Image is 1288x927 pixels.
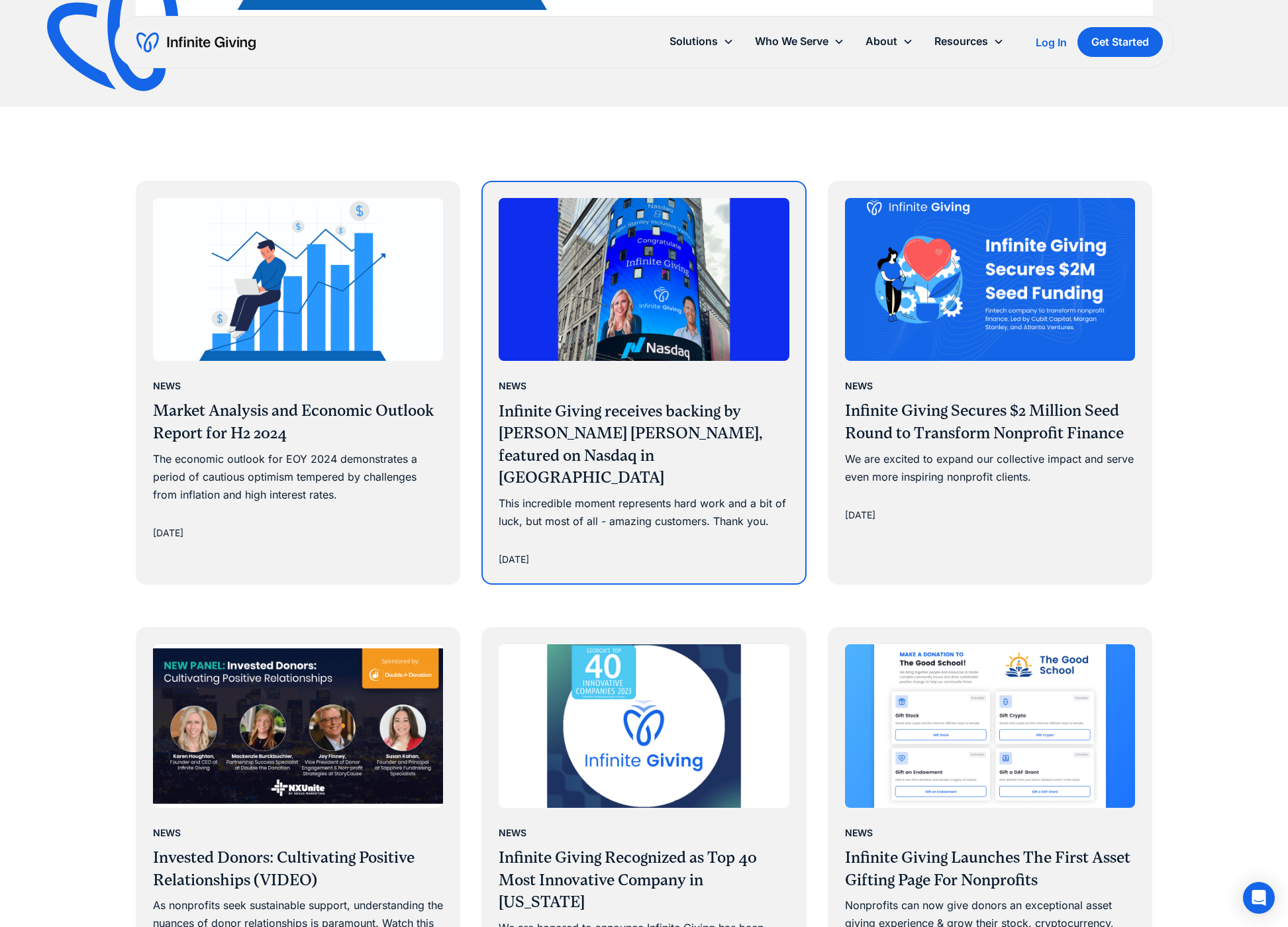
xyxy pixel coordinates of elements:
[845,450,1136,486] div: We are excited to expand our collective impact and serve even more inspiring nonprofit clients.
[153,450,444,505] div: The economic outlook for EOY 2024 demonstrates a period of cautious optimism tempered by challeng...
[499,825,526,841] div: News
[866,32,897,50] div: About
[855,27,924,56] div: About
[499,378,526,394] div: News
[153,847,444,891] h3: Invested Donors: Cultivating Positive Relationships (VIDEO)
[1077,27,1163,57] a: Get Started
[845,825,873,841] div: News
[845,507,875,523] div: [DATE]
[845,378,873,394] div: News
[669,32,718,50] div: Solutions
[483,182,805,583] a: NewsInfinite Giving receives backing by [PERSON_NAME] [PERSON_NAME], featured on Nasdaq in [GEOGR...
[1036,37,1067,48] div: Log In
[1243,882,1275,914] div: Open Intercom Messenger
[659,27,744,56] div: Solutions
[1036,34,1067,50] a: Log In
[153,525,183,541] div: [DATE]
[499,495,789,530] div: This incredible moment represents hard work and a bit of luck, but most of all - amazing customer...
[845,847,1136,891] h3: Infinite Giving Launches The First Asset Gifting Page For Nonprofits
[755,32,828,50] div: Who We Serve
[744,27,855,56] div: Who We Serve
[845,400,1136,444] h3: Infinite Giving Secures $2 Million Seed Round to Transform Nonprofit Finance
[924,27,1015,56] div: Resources
[499,552,529,567] div: [DATE]
[499,847,789,914] h3: Infinite Giving Recognized as Top 40 Most Innovative Company in [US_STATE]
[136,32,256,53] a: home
[153,400,444,444] h3: Market Analysis and Economic Outlook Report for H2 2024
[934,32,988,50] div: Resources
[137,182,460,557] a: NewsMarket Analysis and Economic Outlook Report for H2 2024The economic outlook for EOY 2024 demo...
[153,825,181,841] div: News
[153,378,181,394] div: News
[499,401,789,489] h3: Infinite Giving receives backing by [PERSON_NAME] [PERSON_NAME], featured on Nasdaq in [GEOGRAPHI...
[829,182,1152,539] a: NewsInfinite Giving Secures $2 Million Seed Round to Transform Nonprofit FinanceWe are excited to...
